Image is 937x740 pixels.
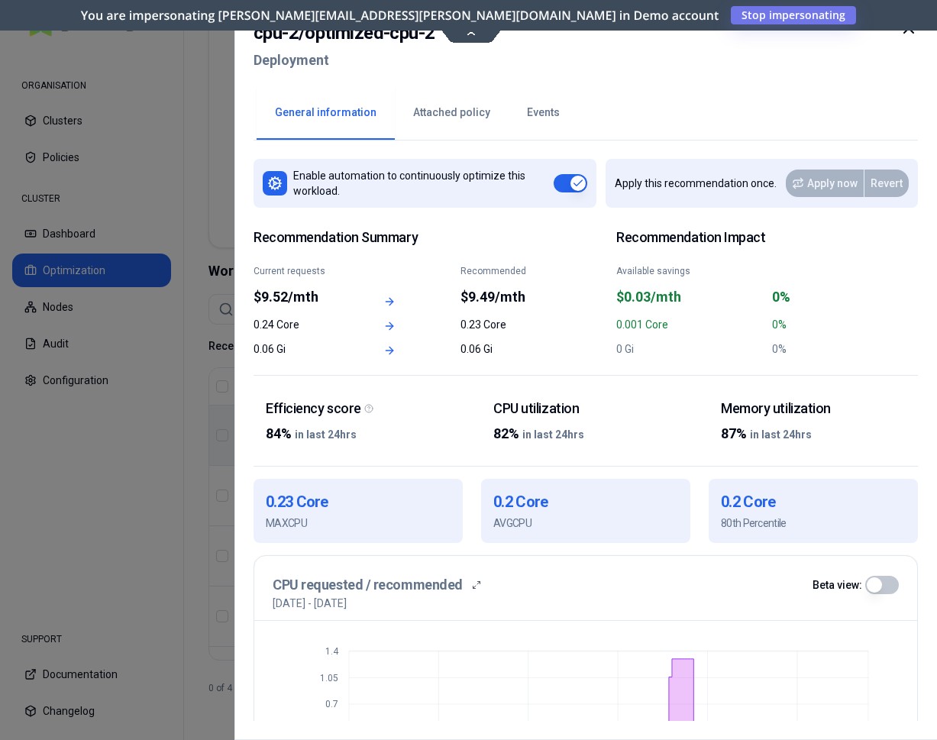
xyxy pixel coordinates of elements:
[295,428,357,441] span: in last 24hrs
[460,265,555,277] div: Recommended
[493,515,678,531] p: AVG CPU
[273,574,463,596] h3: CPU requested / recommended
[460,341,555,357] div: 0.06 Gi
[293,168,554,199] p: Enable automation to continuously optimize this workload.
[266,423,451,444] div: 84%
[273,596,347,611] p: [DATE] - [DATE]
[266,515,451,531] p: MAX CPU
[616,265,763,277] div: Available savings
[257,86,395,140] button: General information
[522,428,584,441] span: in last 24hrs
[460,286,555,308] div: $9.49/mth
[509,86,578,140] button: Events
[616,286,763,308] div: $0.03/mth
[254,286,348,308] div: $9.52/mth
[616,229,918,247] h2: Recommendation Impact
[320,673,338,683] tspan: 1.05
[721,515,906,531] p: 80th Percentile
[266,400,451,418] div: Efficiency score
[395,86,509,140] button: Attached policy
[721,423,906,444] div: 87%
[772,341,919,357] div: 0%
[254,265,348,277] div: Current requests
[772,286,919,308] div: 0%
[615,176,777,191] p: Apply this recommendation once.
[254,229,555,247] span: Recommendation Summary
[266,491,451,512] h1: 0.23 Core
[616,317,763,332] div: 0.001 Core
[325,646,339,657] tspan: 1.4
[493,400,678,418] div: CPU utilization
[460,317,555,332] div: 0.23 Core
[254,341,348,357] div: 0.06 Gi
[750,428,812,441] span: in last 24hrs
[493,491,678,512] h1: 0.2 Core
[254,19,435,47] h2: cpu-2 / optimized-cpu-2
[813,580,862,590] label: Beta view:
[616,341,763,357] div: 0 Gi
[254,47,435,74] h2: Deployment
[254,317,348,332] div: 0.24 Core
[721,491,906,512] h1: 0.2 Core
[325,699,338,709] tspan: 0.7
[721,400,906,418] div: Memory utilization
[493,423,678,444] div: 82%
[772,317,919,332] div: 0%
